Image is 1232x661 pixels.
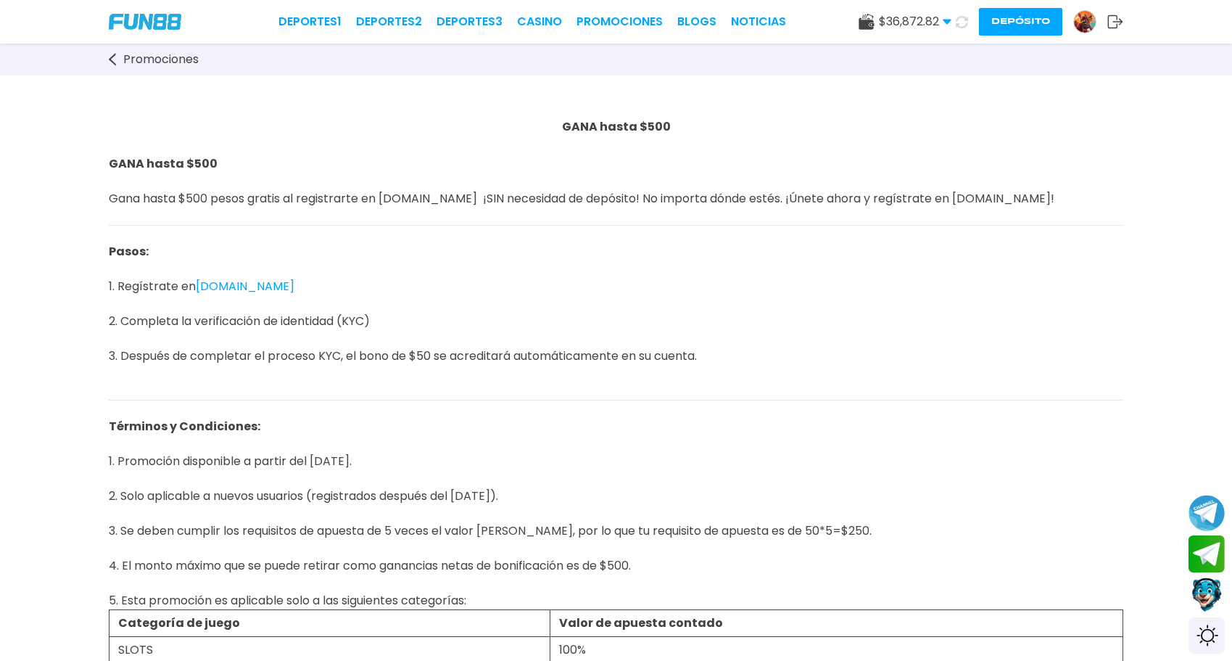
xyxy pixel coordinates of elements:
[437,13,503,30] a: Deportes3
[731,13,786,30] a: NOTICIAS
[109,243,697,382] span: 1. Regístrate en 2. Completa la verificación de identidad (KYC) 3. Después de completar el proces...
[118,615,240,631] strong: Categoría de juego
[559,641,586,658] span: 100%
[109,155,1054,224] span: Gana hasta $500 pesos gratis al registrarte en [DOMAIN_NAME] ¡SIN necesidad de depósito! No impor...
[1188,535,1225,573] button: Join telegram
[576,13,663,30] a: Promociones
[1188,576,1225,614] button: Contact customer service
[979,8,1062,36] button: Depósito
[109,51,213,68] a: Promociones
[1074,11,1096,33] img: Avatar
[517,13,562,30] a: CASINO
[109,14,181,30] img: Company Logo
[677,13,716,30] a: BLOGS
[196,278,294,295] a: [DOMAIN_NAME]
[559,615,723,631] strong: Valor de apuesta contado
[109,418,872,609] span: 1. Promoción disponible a partir del [DATE]. 2. Solo aplicable a nuevos usuarios (registrados des...
[278,13,342,30] a: Deportes1
[879,13,951,30] span: $ 36,872.82
[1073,10,1107,33] a: Avatar
[109,155,218,172] strong: GANA hasta $500
[1188,494,1225,532] button: Join telegram channel
[1188,617,1225,654] div: Switch theme
[118,641,153,658] span: SLOTS
[109,243,149,260] strong: Pasos:
[123,51,199,68] span: Promociones
[356,13,422,30] a: Deportes2
[109,418,260,435] strong: Términos y Condiciones:
[562,118,671,135] span: GANA hasta $500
